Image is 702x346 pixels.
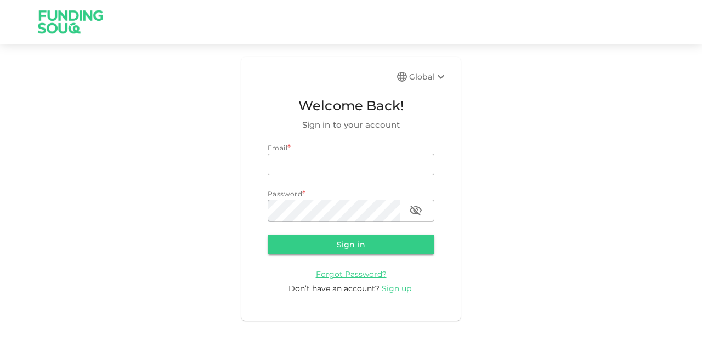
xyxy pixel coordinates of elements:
div: Global [409,70,448,83]
span: Sign up [382,283,411,293]
span: Email [268,144,287,152]
button: Sign in [268,235,434,254]
input: email [268,154,434,175]
a: Forgot Password? [316,269,387,279]
span: Sign in to your account [268,118,434,132]
span: Welcome Back! [268,95,434,116]
span: Don’t have an account? [288,283,380,293]
input: password [268,200,400,222]
span: Password [268,190,302,198]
